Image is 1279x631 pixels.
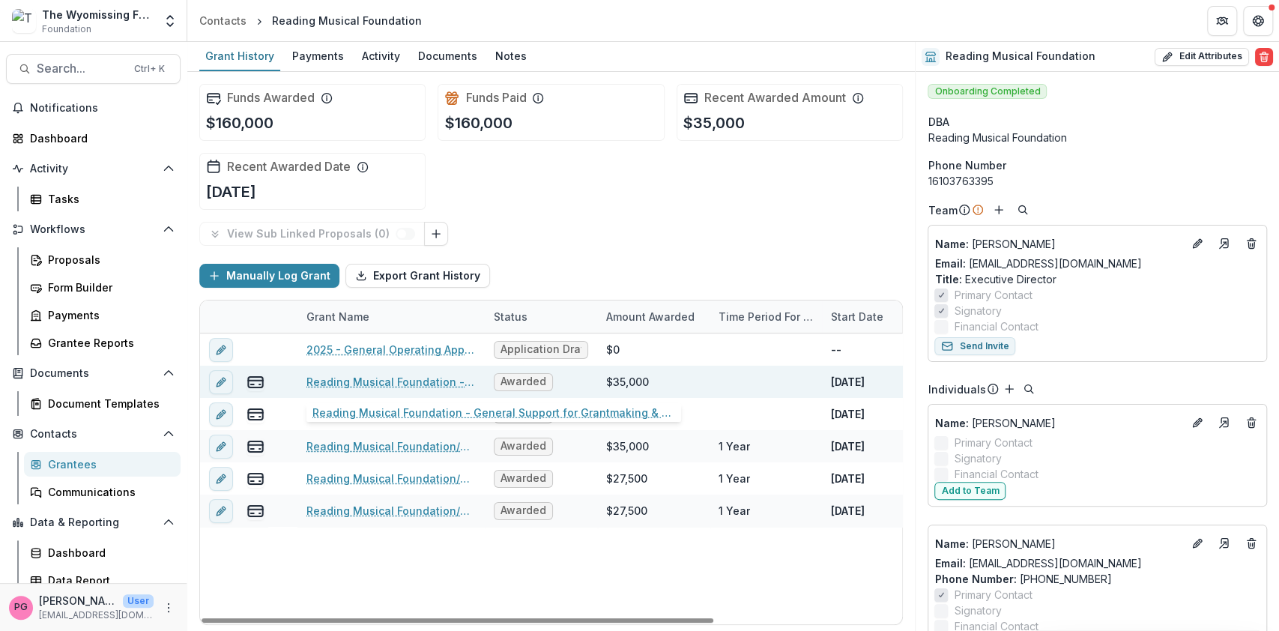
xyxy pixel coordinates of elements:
div: Form Builder [48,280,169,295]
button: Link Grants [424,222,448,246]
h2: Recent Awarded Amount [704,91,846,105]
button: Delete [1255,48,1273,66]
div: $35,000 [606,406,649,422]
a: Document Templates [24,391,181,416]
span: Phone Number [928,157,1006,173]
a: Grantees [24,452,181,477]
div: Start Date [822,309,892,324]
button: Open Workflows [6,217,181,241]
p: [DATE] [831,503,865,519]
button: Notifications [6,96,181,120]
span: Workflows [30,223,157,236]
span: Awarded [501,472,546,485]
a: Tasks [24,187,181,211]
a: Grantee Reports [24,330,181,355]
a: Go to contact [1212,531,1236,555]
div: Grant Name [297,301,485,333]
button: Edit [1188,534,1206,552]
p: [DATE] [831,438,865,454]
div: Document Templates [48,396,169,411]
p: [EMAIL_ADDRESS][DOMAIN_NAME] [39,609,154,622]
div: Grant History [199,45,280,67]
div: $35,000 [606,438,649,454]
button: Add [1000,380,1018,398]
button: Open Contacts [6,422,181,446]
span: Notifications [30,102,175,115]
div: Tasks [48,191,169,207]
button: Add [990,201,1008,219]
div: Status [485,309,536,324]
span: Onboarding Completed [928,84,1047,99]
a: Name: [PERSON_NAME] [934,536,1182,552]
button: Deletes [1242,235,1260,253]
div: $0 [606,342,620,357]
button: edit [209,435,233,459]
span: Email: [934,257,965,270]
button: Add to Team [934,482,1006,500]
button: Export Grant History [345,264,490,288]
button: Edit [1188,414,1206,432]
span: DBA [928,114,949,130]
img: The Wyomissing Foundation [12,9,36,33]
p: $35,000 [683,112,745,134]
div: Data Report [48,573,169,588]
p: [DATE] [831,471,865,486]
div: Grant Name [297,309,378,324]
div: 1 Year [719,438,750,454]
div: Amount Awarded [597,301,710,333]
a: Data Report [24,568,181,593]
h2: Reading Musical Foundation [946,50,1095,63]
span: Foundation [42,22,91,36]
div: Status [485,301,597,333]
button: Send Invite [934,337,1015,355]
p: [PERSON_NAME] [934,415,1182,431]
span: Data & Reporting [30,516,157,529]
span: Signatory [954,450,1001,466]
a: Reading Musical Foundation/Support for Reading Musical Foundation - General Programming/Music Adv... [306,471,476,486]
button: view-payments [247,405,264,423]
p: [DATE] [831,406,865,422]
span: Phone Number : [934,573,1016,585]
div: 16103763395 [928,173,1267,189]
button: More [160,599,178,617]
span: Primary Contact [954,287,1032,303]
a: Contacts [193,10,253,31]
span: Awarded [501,440,546,453]
span: Signatory [954,303,1001,318]
a: Name: [PERSON_NAME] [934,415,1182,431]
span: Primary Contact [954,587,1032,603]
div: Time Period For Grant [710,309,822,324]
a: Payments [24,303,181,327]
span: Activity [30,163,157,175]
span: Title : [934,273,961,286]
p: [PHONE_NUMBER] [934,571,1260,587]
p: -- [831,342,841,357]
button: Partners [1207,6,1237,36]
p: [PERSON_NAME] [934,236,1182,252]
span: Email: [934,557,965,570]
button: view-payments [247,373,264,391]
button: Open Data & Reporting [6,510,181,534]
button: Edit [1188,235,1206,253]
a: Email: [EMAIL_ADDRESS][DOMAIN_NAME] [934,555,1141,571]
a: Proposals [24,247,181,272]
div: Reading Musical Foundation [928,130,1267,145]
button: edit [209,338,233,362]
a: Go to contact [1212,232,1236,256]
div: Payments [48,307,169,323]
p: Executive Director [934,271,1260,287]
div: Activity [356,45,406,67]
p: $160,000 [444,112,512,134]
span: Financial Contact [954,318,1038,334]
button: Open entity switcher [160,6,181,36]
button: Get Help [1243,6,1273,36]
div: 1 Year [719,503,750,519]
button: view-payments [247,502,264,520]
div: Reading Musical Foundation [272,13,422,28]
div: Dashboard [30,130,169,146]
span: Documents [30,367,157,380]
div: $27,500 [606,471,647,486]
div: Pat Giles [14,603,28,612]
